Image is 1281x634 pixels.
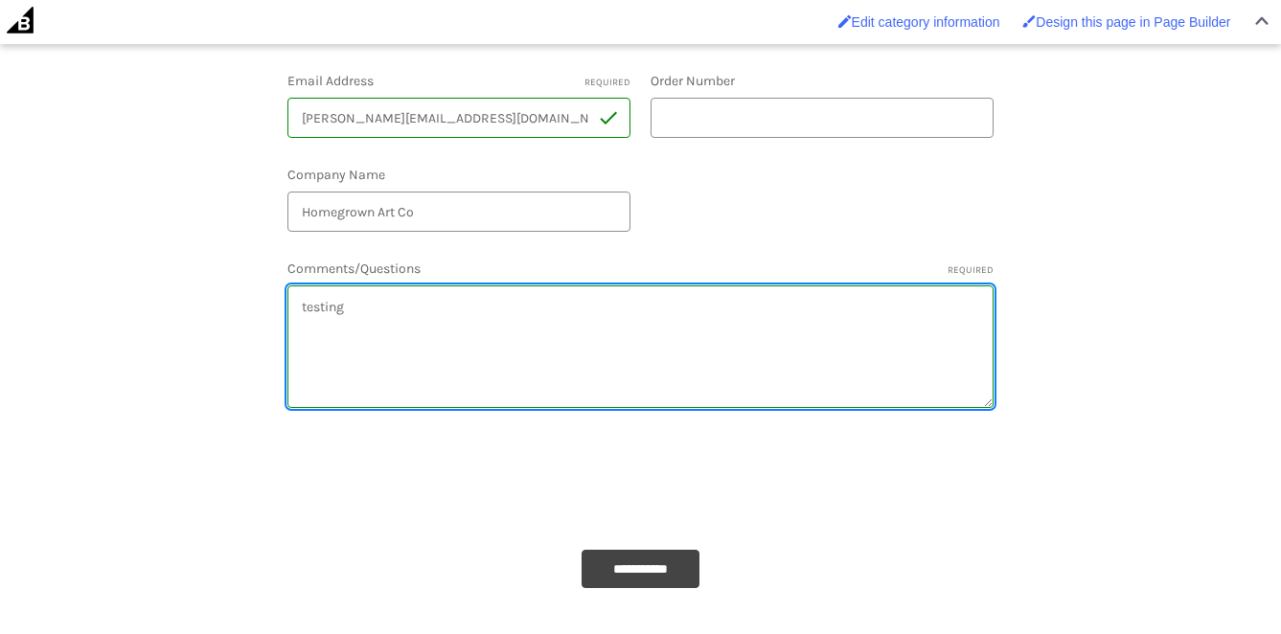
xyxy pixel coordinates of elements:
img: Enabled brush for page builder edit. [1022,14,1036,28]
small: Required [948,263,994,278]
a: Enabled brush for page builder edit. Design this page in Page Builder [1013,5,1240,39]
img: Close Admin Bar [1255,16,1269,25]
iframe: reCAPTCHA [287,435,579,509]
label: Order Number [651,71,994,91]
span: Design this page in Page Builder [1036,14,1230,30]
label: Comments/Questions [287,259,994,279]
a: Enabled brush for category edit Edit category information [829,5,1010,39]
label: Company Name [287,165,630,185]
span: Edit category information [852,14,1000,30]
img: Enabled brush for category edit [838,14,852,28]
label: Email Address [287,71,630,91]
small: Required [584,76,630,90]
